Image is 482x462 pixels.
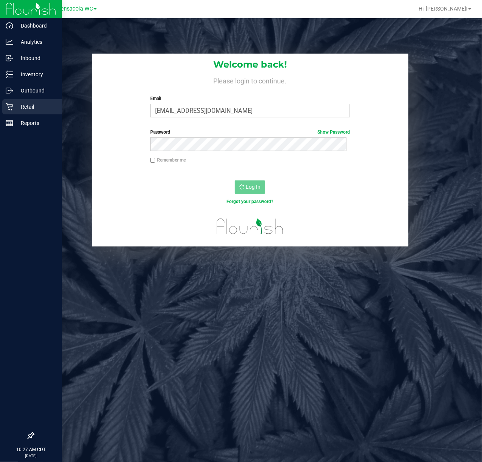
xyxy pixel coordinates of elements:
[317,129,350,135] a: Show Password
[6,54,13,62] inline-svg: Inbound
[150,157,186,163] label: Remember me
[246,184,260,190] span: Log In
[6,119,13,127] inline-svg: Reports
[6,103,13,111] inline-svg: Retail
[150,158,156,163] input: Remember me
[226,199,273,204] a: Forgot your password?
[235,180,265,194] button: Log In
[6,22,13,29] inline-svg: Dashboard
[13,70,59,79] p: Inventory
[419,6,468,12] span: Hi, [PERSON_NAME]!
[13,37,59,46] p: Analytics
[13,102,59,111] p: Retail
[3,446,59,453] p: 10:27 AM CDT
[6,38,13,46] inline-svg: Analytics
[211,213,290,240] img: flourish_logo.svg
[150,129,170,135] span: Password
[13,54,59,63] p: Inbound
[6,71,13,78] inline-svg: Inventory
[13,86,59,95] p: Outbound
[13,119,59,128] p: Reports
[92,75,408,85] h4: Please login to continue.
[150,95,350,102] label: Email
[6,87,13,94] inline-svg: Outbound
[13,21,59,30] p: Dashboard
[92,60,408,69] h1: Welcome back!
[3,453,59,459] p: [DATE]
[57,6,93,12] span: Pensacola WC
